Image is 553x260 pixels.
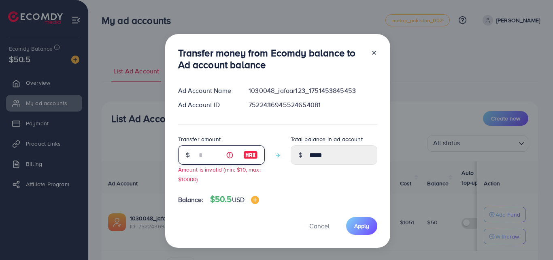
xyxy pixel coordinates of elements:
[299,217,340,234] button: Cancel
[243,150,258,160] img: image
[346,217,377,234] button: Apply
[291,135,363,143] label: Total balance in ad account
[519,223,547,254] iframe: Chat
[354,222,369,230] span: Apply
[242,86,383,95] div: 1030048_jafaar123_1751453845453
[178,195,204,204] span: Balance:
[178,165,261,183] small: Amount is invalid (min: $10, max: $10000)
[210,194,259,204] h4: $50.5
[172,100,242,110] div: Ad Account ID
[242,100,383,110] div: 7522436945524654081
[178,135,221,143] label: Transfer amount
[309,221,330,230] span: Cancel
[178,47,364,71] h3: Transfer money from Ecomdy balance to Ad account balance
[172,86,242,95] div: Ad Account Name
[251,196,259,204] img: image
[232,195,245,204] span: USD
